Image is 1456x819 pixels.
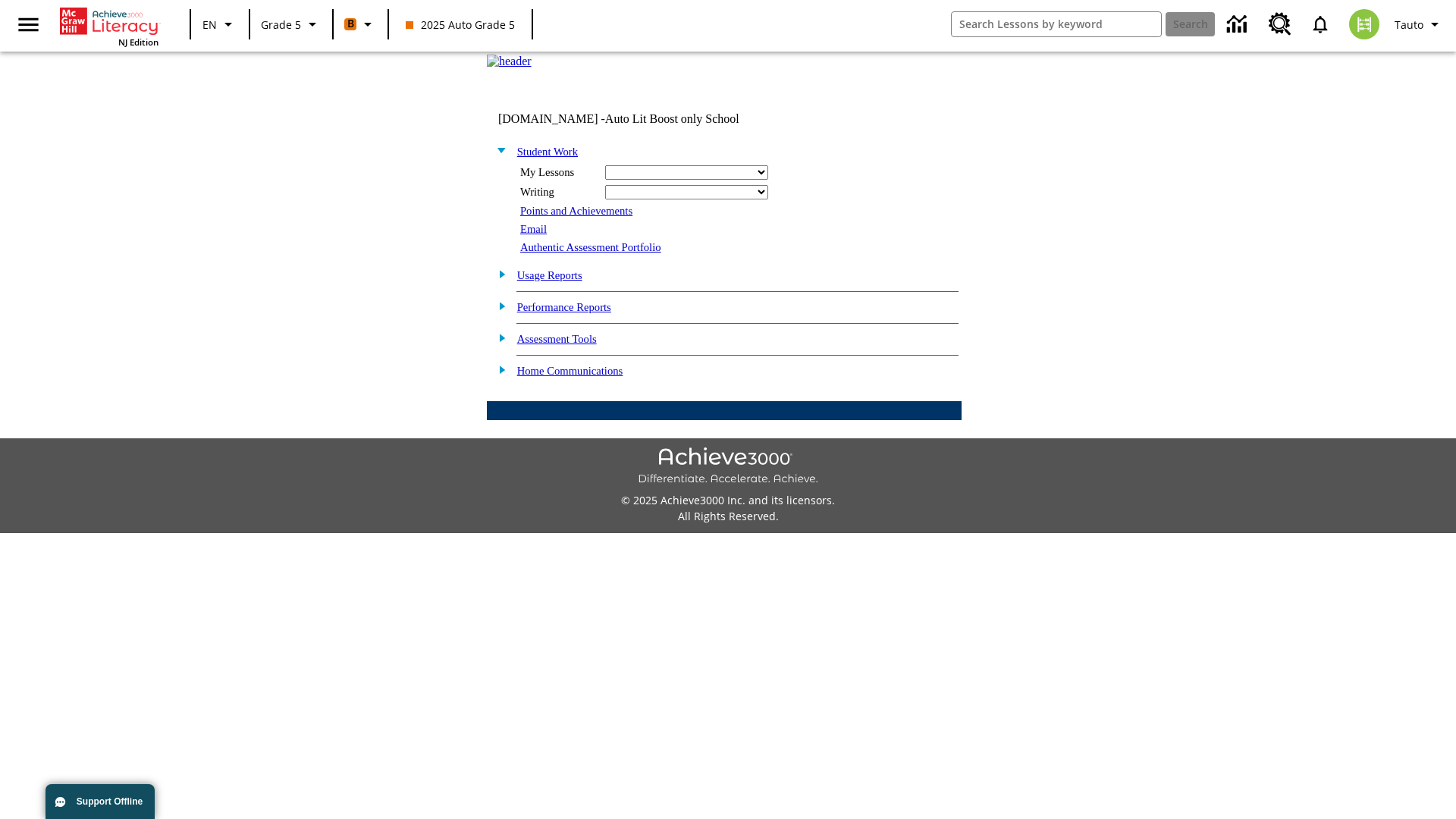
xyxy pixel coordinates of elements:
span: 2025 Auto Grade 5 [406,17,515,33]
input: search field [952,12,1161,36]
button: Open side menu [6,2,51,47]
img: avatar image [1349,9,1379,39]
button: Support Offline [45,784,155,819]
span: NJ Edition [118,36,158,48]
div: My Lessons [520,166,596,179]
a: Performance Reports [517,301,611,313]
a: Student Work [517,146,578,158]
button: Grade: Grade 5, Select a grade [255,11,328,38]
button: Boost Class color is orange. Change class color [338,11,383,38]
a: Data Center [1218,4,1260,45]
span: B [347,14,354,33]
img: minus.gif [491,143,507,157]
img: header [487,55,532,68]
img: Achieve3000 Differentiate Accelerate Achieve [638,447,818,486]
button: Select a new avatar [1340,5,1389,44]
img: plus.gif [491,362,507,376]
span: Grade 5 [261,17,301,33]
a: Usage Reports [517,269,582,281]
a: Home Communications [517,365,623,377]
img: plus.gif [491,331,507,344]
nobr: Auto Lit Boost only School [605,112,739,125]
a: Points and Achievements [520,205,632,217]
a: Authentic Assessment Portfolio [520,241,661,253]
td: [DOMAIN_NAME] - [498,112,777,126]
a: Notifications [1301,5,1340,44]
a: Email [520,223,547,235]
img: plus.gif [491,267,507,281]
a: Resource Center, Will open in new tab [1260,4,1301,45]
span: Tauto [1395,17,1423,33]
button: Profile/Settings [1389,11,1450,38]
span: EN [202,17,217,33]
a: Assessment Tools [517,333,597,345]
img: plus.gif [491,299,507,312]
span: Support Offline [77,796,143,807]
div: Writing [520,186,596,199]
div: Home [60,5,158,48]
button: Language: EN, Select a language [196,11,244,38]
